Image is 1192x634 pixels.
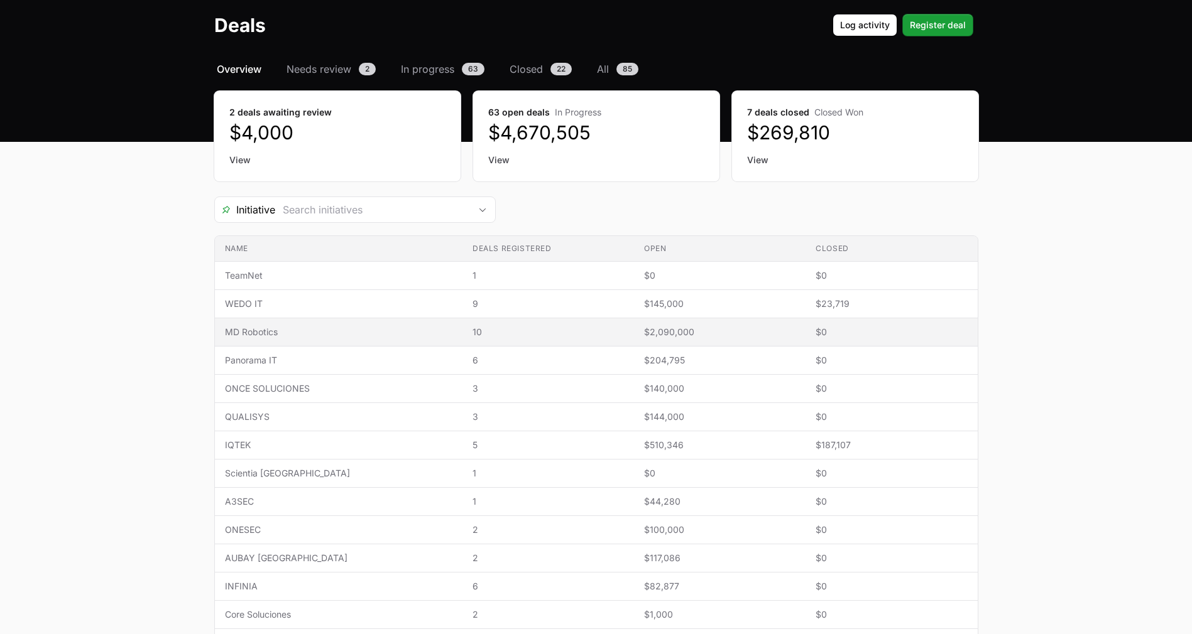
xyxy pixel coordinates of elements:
span: $0 [816,269,967,282]
a: View [747,154,963,166]
span: Register deal [910,18,966,33]
div: Primary actions [833,14,973,36]
span: AUBAY [GEOGRAPHIC_DATA] [225,552,452,564]
span: 63 [462,63,484,75]
dd: $4,000 [229,121,446,144]
span: $204,795 [644,354,796,367]
span: $23,719 [816,298,967,310]
span: 22 [550,63,572,75]
span: Panorama IT [225,354,452,367]
th: Name [215,236,462,262]
span: $0 [816,326,967,338]
span: Scientia [GEOGRAPHIC_DATA] [225,467,452,480]
a: In progress63 [398,62,487,77]
span: $44,280 [644,495,796,508]
span: 3 [473,411,624,423]
span: QUALISYS [225,411,452,423]
span: $0 [816,552,967,564]
span: Needs review [287,62,351,77]
a: Overview [214,62,264,77]
dd: $4,670,505 [488,121,704,144]
span: 2 [473,552,624,564]
span: 85 [616,63,638,75]
span: ONCE SOLUCIONES [225,382,452,395]
dt: 2 deals awaiting review [229,106,446,119]
span: In progress [401,62,454,77]
span: $1,000 [644,608,796,621]
span: $0 [816,354,967,367]
span: Closed [510,62,543,77]
h1: Deals [214,14,266,36]
span: Core Soluciones [225,608,452,621]
span: 3 [473,382,624,395]
span: 6 [473,354,624,367]
button: Register deal [902,14,973,36]
span: Overview [217,62,261,77]
span: A3SEC [225,495,452,508]
th: Open [634,236,806,262]
span: 6 [473,580,624,593]
span: Closed Won [814,107,863,117]
span: $0 [816,382,967,395]
div: Open [470,197,495,222]
span: $0 [816,467,967,480]
span: MD Robotics [225,326,452,338]
span: $187,107 [816,439,967,451]
a: Closed22 [507,62,574,77]
span: TeamNet [225,269,452,282]
input: Search initiatives [275,197,470,222]
span: 1 [473,269,624,282]
span: $0 [644,467,796,480]
span: $0 [816,580,967,593]
span: $0 [816,495,967,508]
span: $0 [816,411,967,423]
th: Closed [806,236,977,262]
span: 2 [473,608,624,621]
span: 1 [473,495,624,508]
a: View [488,154,704,166]
span: INFINIA [225,580,452,593]
span: $144,000 [644,411,796,423]
span: Log activity [840,18,890,33]
th: Deals registered [462,236,634,262]
a: View [229,154,446,166]
span: Initiative [215,202,275,217]
span: $0 [816,524,967,536]
a: All85 [594,62,641,77]
span: $0 [644,269,796,282]
span: $145,000 [644,298,796,310]
span: IQTEK [225,439,452,451]
a: Needs review2 [284,62,378,77]
span: $0 [816,608,967,621]
button: Log activity [833,14,897,36]
span: $2,090,000 [644,326,796,338]
span: $117,086 [644,552,796,564]
span: ONESEC [225,524,452,536]
dt: 63 open deals [488,106,704,119]
nav: Deals navigation [214,62,978,77]
span: 5 [473,439,624,451]
span: $100,000 [644,524,796,536]
span: WEDO IT [225,298,452,310]
span: $82,877 [644,580,796,593]
dd: $269,810 [747,121,963,144]
span: In Progress [555,107,601,117]
span: 1 [473,467,624,480]
span: 10 [473,326,624,338]
span: 2 [359,63,376,75]
span: 2 [473,524,624,536]
span: $510,346 [644,439,796,451]
dt: 7 deals closed [747,106,963,119]
span: 9 [473,298,624,310]
span: $140,000 [644,382,796,395]
span: All [597,62,609,77]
